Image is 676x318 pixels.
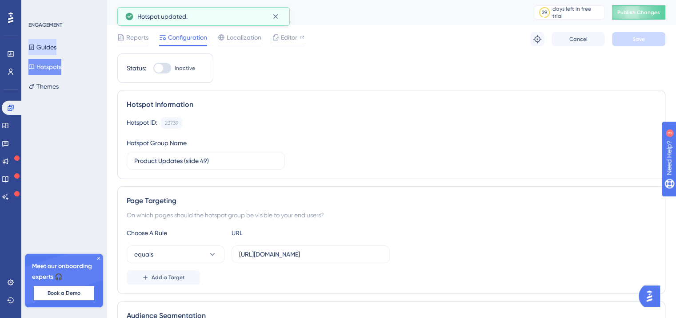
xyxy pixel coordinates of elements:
button: Publish Changes [612,5,665,20]
div: On which pages should the hotspot group be visible to your end users? [127,210,656,220]
span: Editor [281,32,297,43]
span: Add a Target [152,274,185,281]
div: 29 [542,9,548,16]
span: Hotspot updated. [137,11,188,22]
div: Product Updates (slide 49) [117,6,512,19]
span: Configuration [168,32,207,43]
div: Hotspot Group Name [127,138,187,148]
div: 23739 [165,119,178,126]
div: URL [232,228,329,238]
button: Cancel [552,32,605,46]
button: equals [127,245,224,263]
div: Page Targeting [127,196,656,206]
div: Status: [127,63,146,73]
button: Themes [28,78,59,94]
button: Book a Demo [34,286,94,300]
span: Save [632,36,645,43]
button: Save [612,32,665,46]
div: Choose A Rule [127,228,224,238]
span: Inactive [175,65,195,72]
div: Hotspot Information [127,99,656,110]
iframe: UserGuiding AI Assistant Launcher [639,283,665,310]
span: Book a Demo [48,289,80,297]
div: 3 [62,4,64,12]
input: Type your Hotspot Group Name here [134,156,277,166]
input: yourwebsite.com/path [239,249,382,259]
div: ENGAGEMENT [28,21,62,29]
span: Meet our onboarding experts 🎧 [32,261,96,282]
span: Cancel [569,36,588,43]
div: Hotspot ID: [127,117,157,129]
button: Hotspots [28,59,61,75]
span: equals [134,249,153,260]
button: Guides [28,39,56,55]
div: days left in free trial [552,5,602,20]
span: Publish Changes [617,9,660,16]
span: Need Help? [21,2,56,13]
span: Reports [126,32,148,43]
span: Localization [227,32,261,43]
button: Add a Target [127,270,200,285]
